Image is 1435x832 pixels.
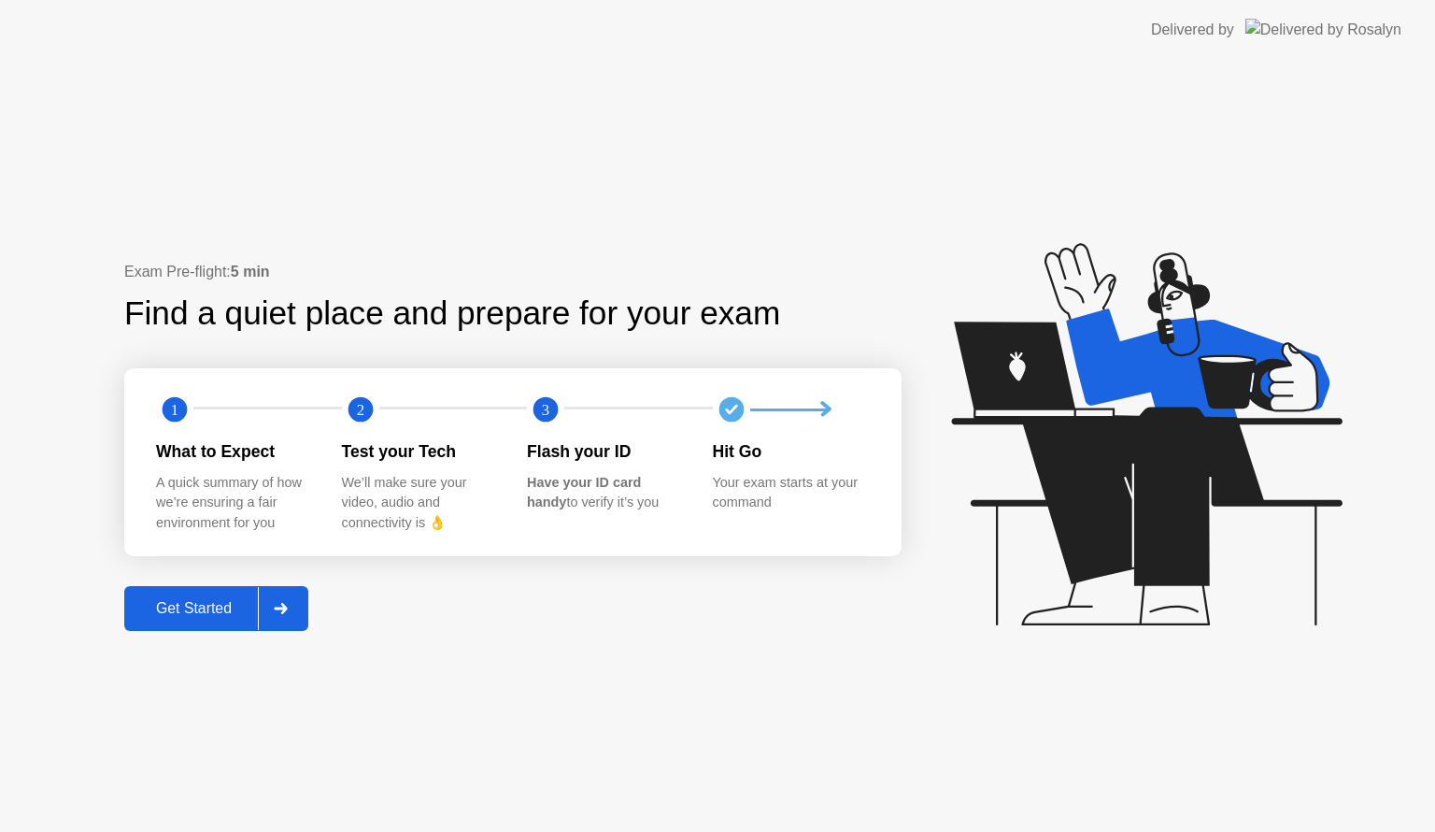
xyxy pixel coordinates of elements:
div: Test your Tech [342,439,498,464]
div: Exam Pre-flight: [124,261,902,283]
div: Flash your ID [527,439,683,464]
text: 3 [542,401,549,419]
button: Get Started [124,586,308,631]
div: Get Started [130,600,258,617]
b: 5 min [231,264,270,280]
div: What to Expect [156,439,312,464]
div: A quick summary of how we’re ensuring a fair environment for you [156,473,312,534]
div: to verify it’s you [527,473,683,513]
div: Your exam starts at your command [713,473,869,513]
text: 2 [356,401,363,419]
div: Hit Go [713,439,869,464]
b: Have your ID card handy [527,475,641,510]
div: Find a quiet place and prepare for your exam [124,289,783,338]
img: Delivered by Rosalyn [1245,19,1401,40]
div: Delivered by [1151,19,1234,41]
div: We’ll make sure your video, audio and connectivity is 👌 [342,473,498,534]
text: 1 [171,401,178,419]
